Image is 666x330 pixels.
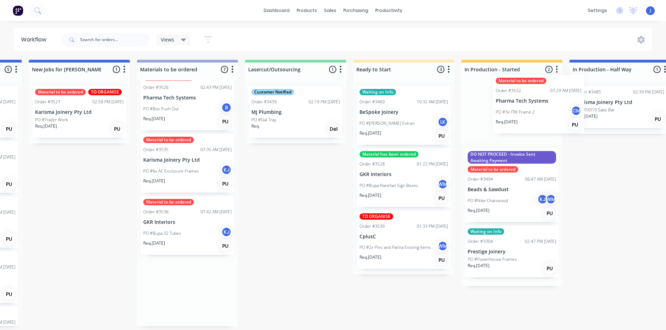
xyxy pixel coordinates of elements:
[221,66,228,73] span: 7
[32,66,101,73] input: Enter column name…
[464,66,534,73] input: Enter column name…
[653,66,661,73] span: 1
[260,5,293,16] a: dashboard
[545,66,553,73] span: 2
[248,66,317,73] input: Enter column name…
[650,7,651,14] span: J
[372,5,406,16] div: productivity
[584,5,611,16] div: settings
[5,66,12,73] span: 5
[161,36,174,43] span: Views
[329,66,336,73] span: 1
[140,66,209,73] input: Enter column name…
[340,5,372,16] div: purchasing
[437,66,444,73] span: 3
[293,5,321,16] div: products
[356,66,426,73] input: Enter column name…
[80,33,150,47] input: Search for orders...
[321,5,340,16] div: sales
[573,66,642,73] input: Enter column name…
[113,66,120,73] span: 1
[21,35,50,44] div: Workflow
[13,5,23,16] img: Factory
